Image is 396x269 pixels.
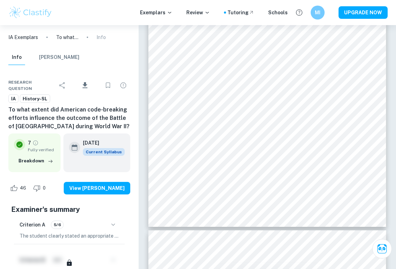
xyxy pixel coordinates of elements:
[11,204,127,215] h5: Examiner's summary
[64,182,130,194] button: View [PERSON_NAME]
[372,239,392,259] button: Ask Clai
[8,106,130,131] h6: To what extent did American code-breaking efforts influence the outcome of the Battle of [GEOGRAP...
[20,221,45,229] h6: Criterion A
[83,148,125,156] span: Current Syllabus
[186,9,210,16] p: Review
[39,50,79,65] button: [PERSON_NAME]
[293,7,305,18] button: Help and Feedback
[8,33,38,41] a: IA Exemplars
[83,139,119,147] h6: [DATE]
[71,76,100,94] div: Download
[268,9,288,16] a: Schools
[8,94,18,103] a: IA
[311,6,325,20] button: MI
[116,78,130,92] div: Report issue
[31,183,49,194] div: Dislike
[16,185,30,192] span: 46
[32,140,39,146] a: Grade fully verified
[20,95,50,102] span: History-SL
[28,147,55,153] span: Fully verified
[9,95,18,102] span: IA
[20,232,119,240] p: The student clearly stated an appropriate and specific research question regarding the influence ...
[96,33,106,41] p: Info
[83,148,125,156] div: This exemplar is based on the current syllabus. Feel free to refer to it for inspiration/ideas wh...
[314,9,322,16] h6: MI
[140,9,172,16] p: Exemplars
[8,50,25,65] button: Info
[20,94,50,103] a: History-SL
[227,9,254,16] a: Tutoring
[17,156,55,166] button: Breakdown
[8,79,55,92] span: Research question
[339,6,388,19] button: UPGRADE NOW
[39,185,49,192] span: 0
[56,33,78,41] p: To what extent did American code-breaking efforts influence the outcome of the Battle of [GEOGRAP...
[28,139,31,147] p: 7
[101,78,115,92] div: Bookmark
[8,183,30,194] div: Like
[8,6,53,20] img: Clastify logo
[55,78,69,92] div: Share
[51,222,63,228] span: 5/6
